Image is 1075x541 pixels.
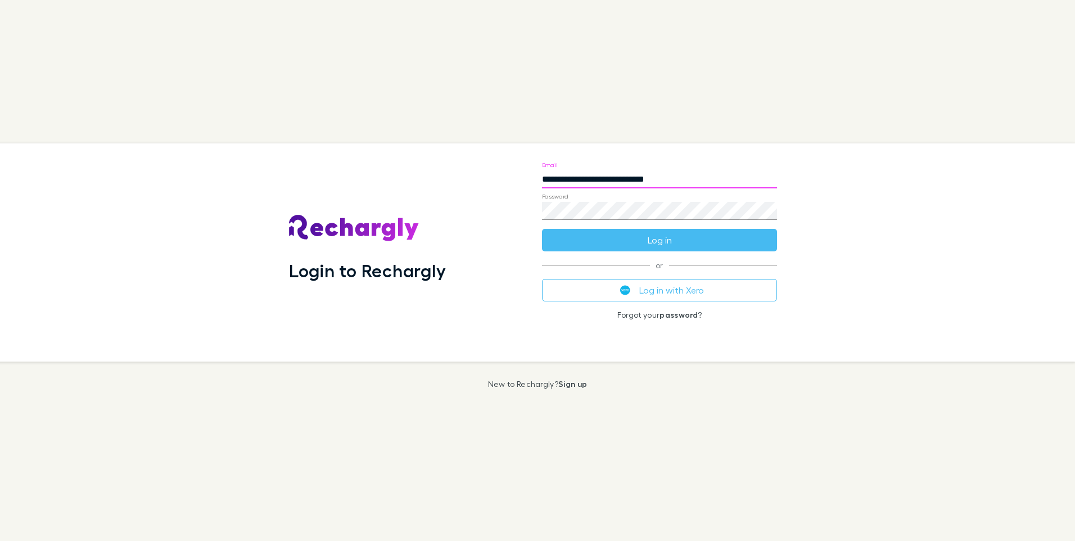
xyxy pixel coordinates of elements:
[542,161,557,169] label: Email
[558,379,587,389] a: Sign up
[620,285,630,295] img: Xero's logo
[542,279,777,301] button: Log in with Xero
[289,260,446,281] h1: Login to Rechargly
[289,215,419,242] img: Rechargly's Logo
[488,380,588,389] p: New to Rechargly?
[660,310,698,319] a: password
[542,192,568,201] label: Password
[542,310,777,319] p: Forgot your ?
[542,229,777,251] button: Log in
